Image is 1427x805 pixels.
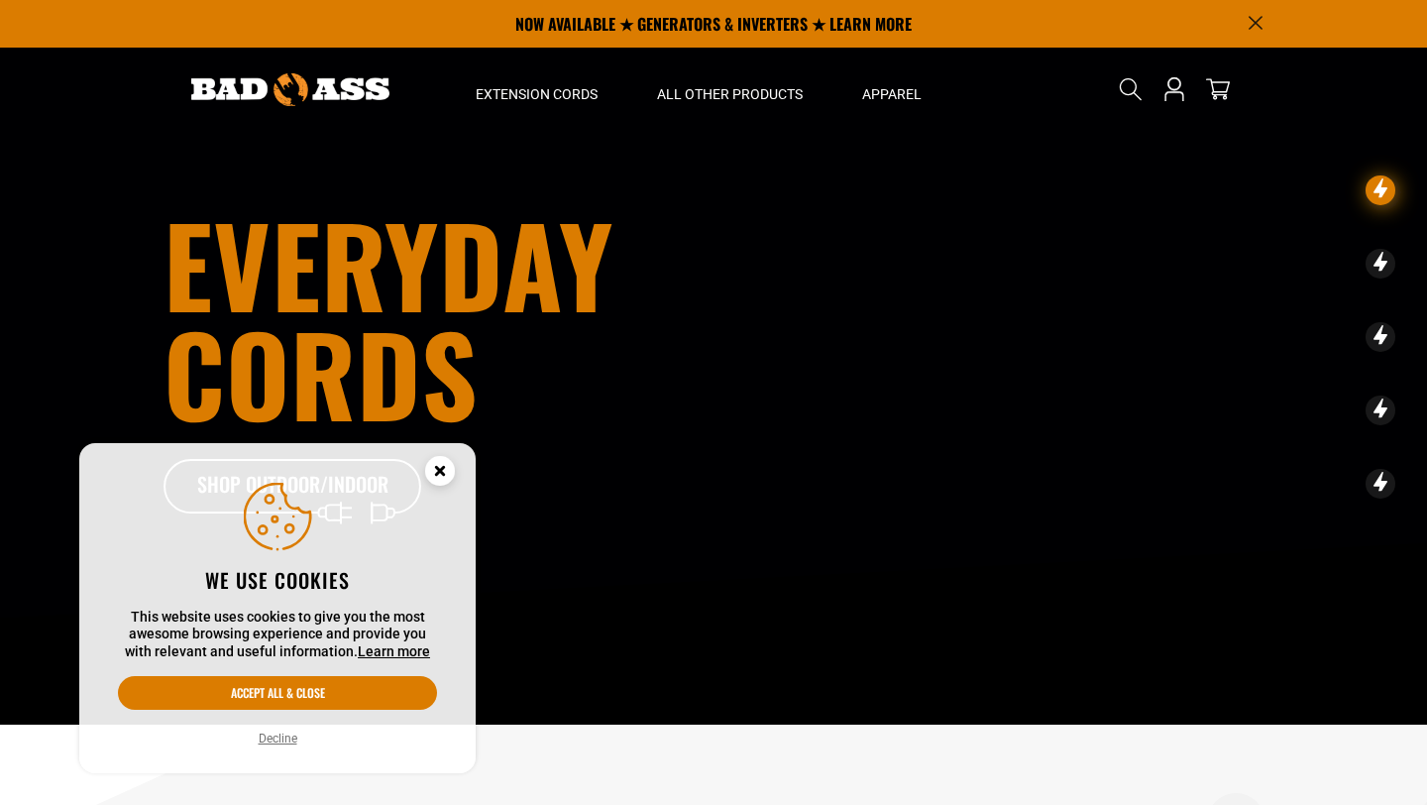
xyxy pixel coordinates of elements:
[832,48,951,131] summary: Apparel
[862,85,922,103] span: Apparel
[164,209,823,427] h1: Everyday cords
[191,73,389,106] img: Bad Ass Extension Cords
[1115,73,1147,105] summary: Search
[118,676,437,710] button: Accept all & close
[79,443,476,774] aside: Cookie Consent
[253,729,303,748] button: Decline
[358,643,430,659] a: Learn more
[446,48,627,131] summary: Extension Cords
[118,609,437,661] p: This website uses cookies to give you the most awesome browsing experience and provide you with r...
[476,85,598,103] span: Extension Cords
[118,567,437,593] h2: We use cookies
[657,85,803,103] span: All Other Products
[627,48,832,131] summary: All Other Products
